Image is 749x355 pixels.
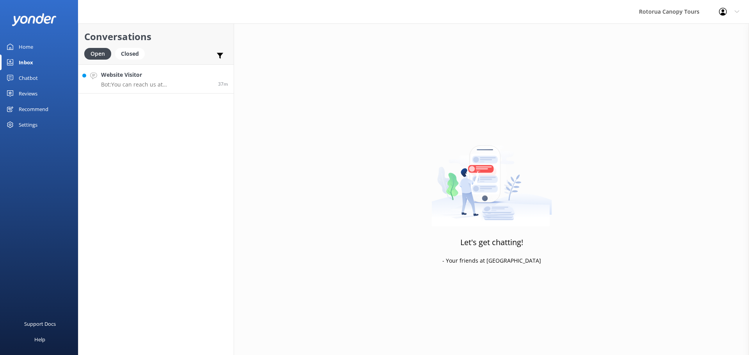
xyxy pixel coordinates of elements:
[101,71,212,79] h4: Website Visitor
[12,13,57,26] img: yonder-white-logo.png
[460,236,523,249] h3: Let's get chatting!
[115,48,145,60] div: Closed
[431,129,552,226] img: artwork of a man stealing a conversation from at giant smartphone
[78,64,234,94] a: Website VisitorBot:You can reach us at [PHONE_NUMBER].37m
[34,332,45,347] div: Help
[19,55,33,70] div: Inbox
[19,39,33,55] div: Home
[101,81,212,88] p: Bot: You can reach us at [PHONE_NUMBER].
[84,29,228,44] h2: Conversations
[19,86,37,101] div: Reviews
[442,256,541,265] p: - Your friends at [GEOGRAPHIC_DATA]
[24,316,56,332] div: Support Docs
[84,49,115,58] a: Open
[19,70,38,86] div: Chatbot
[115,49,149,58] a: Closed
[218,81,228,87] span: Aug 27 2025 10:43am (UTC +12:00) Pacific/Auckland
[84,48,111,60] div: Open
[19,117,37,132] div: Settings
[19,101,48,117] div: Recommend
